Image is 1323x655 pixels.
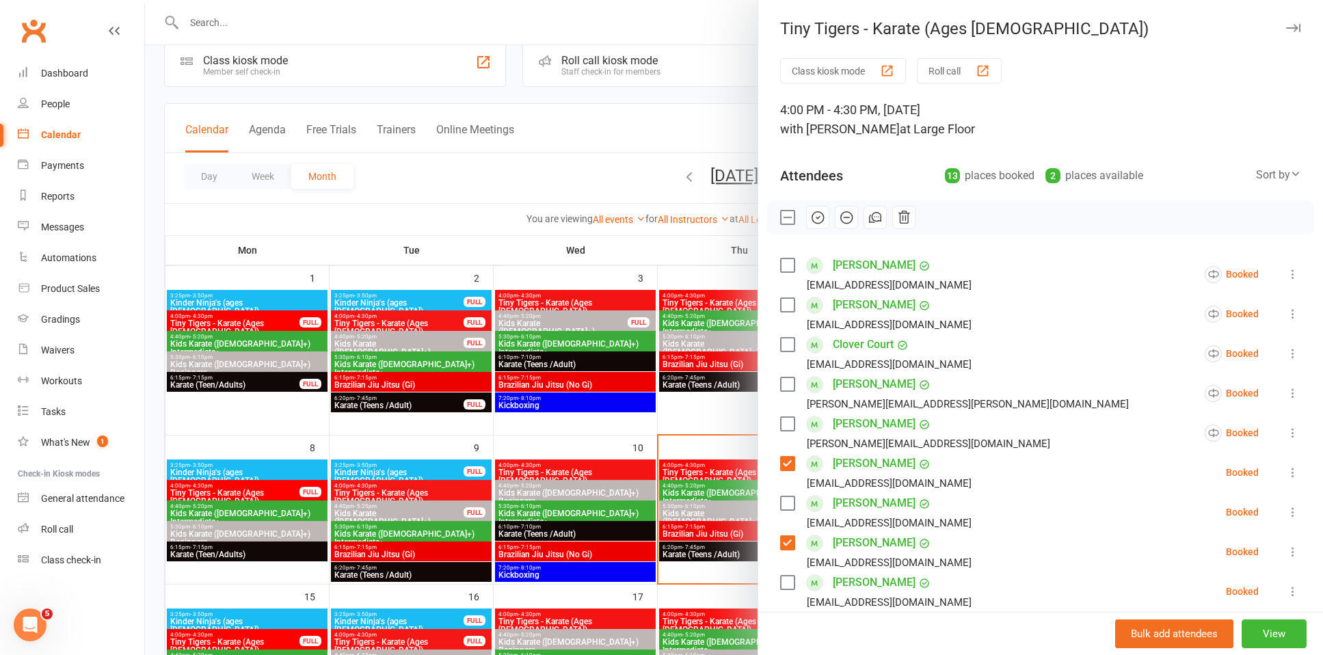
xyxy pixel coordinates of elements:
div: Booked [1205,266,1259,283]
button: Bulk add attendees [1115,619,1233,648]
a: Tasks [18,397,144,427]
a: Automations [18,243,144,273]
div: Payments [41,160,84,171]
div: [EMAIL_ADDRESS][DOMAIN_NAME] [807,593,972,611]
a: Payments [18,150,144,181]
a: Roll call [18,514,144,545]
a: Calendar [18,120,144,150]
div: [EMAIL_ADDRESS][DOMAIN_NAME] [807,316,972,334]
a: [PERSON_NAME] [833,572,916,593]
div: Tasks [41,406,66,417]
button: View [1242,619,1307,648]
div: Booked [1205,385,1259,402]
div: People [41,98,70,109]
div: [PERSON_NAME][EMAIL_ADDRESS][PERSON_NAME][DOMAIN_NAME] [807,395,1129,413]
a: People [18,89,144,120]
a: Waivers [18,335,144,366]
a: [PERSON_NAME] [833,532,916,554]
span: 5 [42,609,53,619]
a: Messages [18,212,144,243]
div: Calendar [41,129,81,140]
a: Class kiosk mode [18,545,144,576]
span: at Large Floor [900,122,975,136]
a: What's New1 [18,427,144,458]
div: [EMAIL_ADDRESS][DOMAIN_NAME] [807,356,972,373]
div: Booked [1226,547,1259,557]
a: [PERSON_NAME] [833,373,916,395]
div: Booked [1226,507,1259,517]
div: Sort by [1256,166,1301,184]
div: Roll call [41,524,73,535]
div: [EMAIL_ADDRESS][DOMAIN_NAME] [807,514,972,532]
div: [EMAIL_ADDRESS][DOMAIN_NAME] [807,276,972,294]
div: places available [1045,166,1143,185]
div: Reports [41,191,75,202]
div: Class check-in [41,554,101,565]
div: places booked [945,166,1034,185]
a: Product Sales [18,273,144,304]
a: Gradings [18,304,144,335]
div: 2 [1045,168,1060,183]
a: [PERSON_NAME] [833,294,916,316]
div: Booked [1226,587,1259,596]
div: What's New [41,437,90,448]
div: Booked [1205,425,1259,442]
div: Booked [1226,468,1259,477]
div: Dashboard [41,68,88,79]
div: Attendees [780,166,843,185]
div: 4:00 PM - 4:30 PM, [DATE] [780,101,1301,139]
a: Dashboard [18,58,144,89]
div: General attendance [41,493,124,504]
div: Booked [1205,345,1259,362]
a: [PERSON_NAME] [833,492,916,514]
div: Product Sales [41,283,100,294]
a: [PERSON_NAME] [833,413,916,435]
div: Messages [41,222,84,232]
div: Waivers [41,345,75,356]
div: 13 [945,168,960,183]
div: [PERSON_NAME][EMAIL_ADDRESS][DOMAIN_NAME] [807,435,1050,453]
a: [PERSON_NAME] [833,254,916,276]
div: Workouts [41,375,82,386]
a: Clover Court [833,334,894,356]
div: Tiny Tigers - Karate (Ages [DEMOGRAPHIC_DATA]) [758,19,1323,38]
a: General attendance kiosk mode [18,483,144,514]
span: 1 [97,436,108,447]
div: Gradings [41,314,80,325]
a: Workouts [18,366,144,397]
div: Automations [41,252,96,263]
button: Class kiosk mode [780,58,906,83]
div: Booked [1205,306,1259,323]
div: [EMAIL_ADDRESS][DOMAIN_NAME] [807,554,972,572]
div: [EMAIL_ADDRESS][DOMAIN_NAME] [807,474,972,492]
a: Clubworx [16,14,51,48]
a: [PERSON_NAME] [833,453,916,474]
a: Reports [18,181,144,212]
button: Roll call [917,58,1002,83]
span: with [PERSON_NAME] [780,122,900,136]
iframe: Intercom live chat [14,609,46,641]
